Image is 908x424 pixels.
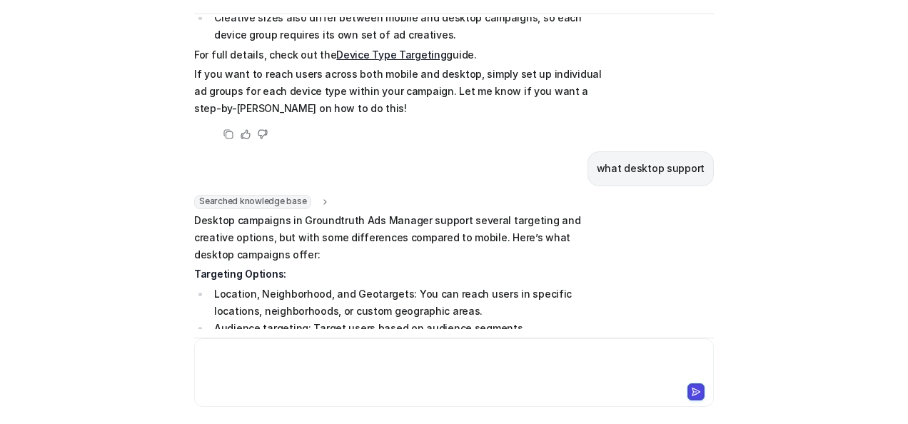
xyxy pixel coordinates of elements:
p: For full details, check out the guide. [194,46,612,64]
p: Desktop campaigns in Groundtruth Ads Manager support several targeting and creative options, but ... [194,212,612,263]
li: Audience targeting: Target users based on audience segments. [210,320,612,337]
p: what desktop support [597,160,705,177]
p: If you want to reach users across both mobile and desktop, simply set up individual ad groups for... [194,66,612,117]
li: Creative sizes also differ between mobile and desktop campaigns, so each device group requires it... [210,9,612,44]
a: Device Type Targeting [336,49,446,61]
span: Searched knowledge base [194,195,311,209]
li: Location, Neighborhood, and Geotargets: You can reach users in specific locations, neighborhoods,... [210,286,612,320]
strong: Targeting Options: [194,268,286,280]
